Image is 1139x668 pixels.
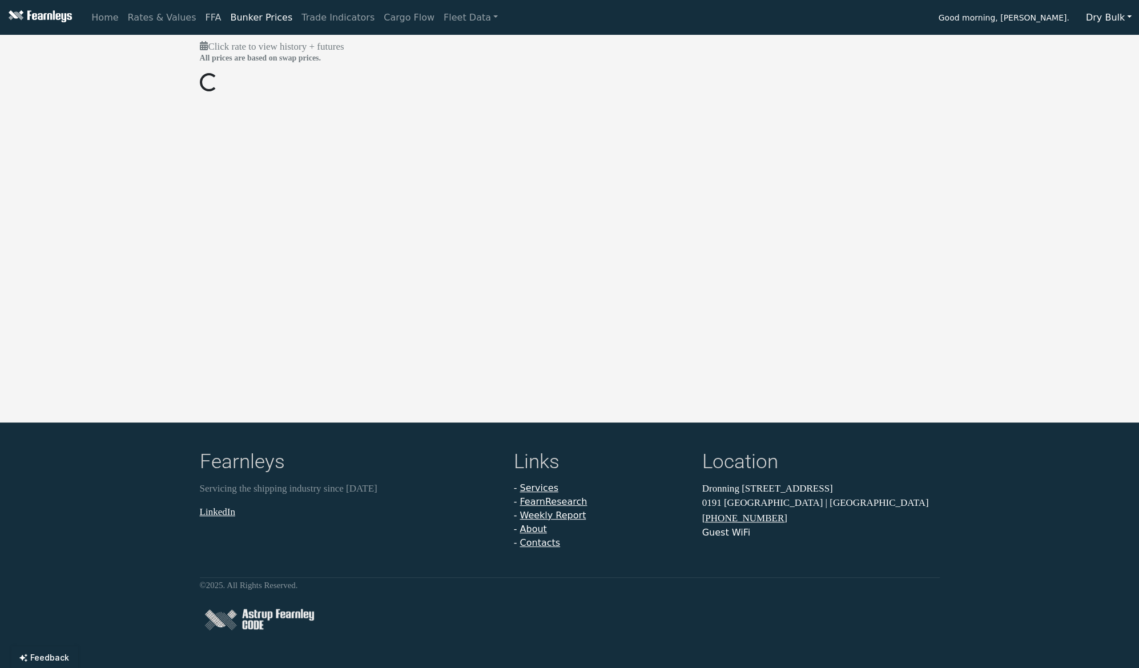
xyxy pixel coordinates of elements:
p: Servicing the shipping industry since [DATE] [200,481,500,496]
li: - [514,536,689,550]
p: 0191 [GEOGRAPHIC_DATA] | [GEOGRAPHIC_DATA] [702,496,940,510]
img: Fearnleys Logo [6,10,72,25]
button: Dry Bulk [1078,7,1139,29]
h4: Links [514,450,689,477]
button: Guest WiFi [702,526,750,540]
li: - [514,509,689,522]
a: About [520,524,546,534]
a: Weekly Report [520,510,586,521]
a: Home [87,6,123,29]
a: Trade Indicators [297,6,379,29]
small: © 2025 . All Rights Reserved. [200,581,298,590]
a: Services [520,482,558,493]
b: All prices are based on swap prices. [200,54,321,62]
span: Good morning, [PERSON_NAME]. [938,9,1069,29]
li: - [514,495,689,509]
a: LinkedIn [200,506,235,517]
li: - [514,481,689,495]
a: FearnResearch [520,496,587,507]
p: Click rate to view history + futures [200,39,940,54]
a: [PHONE_NUMBER] [702,513,787,524]
h4: Location [702,450,940,477]
a: Fleet Data [439,6,502,29]
a: Cargo Flow [379,6,439,29]
a: FFA [201,6,226,29]
a: Bunker Prices [226,6,297,29]
a: Rates & Values [123,6,201,29]
a: Contacts [520,537,560,548]
p: Dronning [STREET_ADDRESS] [702,481,940,496]
li: - [514,522,689,536]
h4: Fearnleys [200,450,500,477]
